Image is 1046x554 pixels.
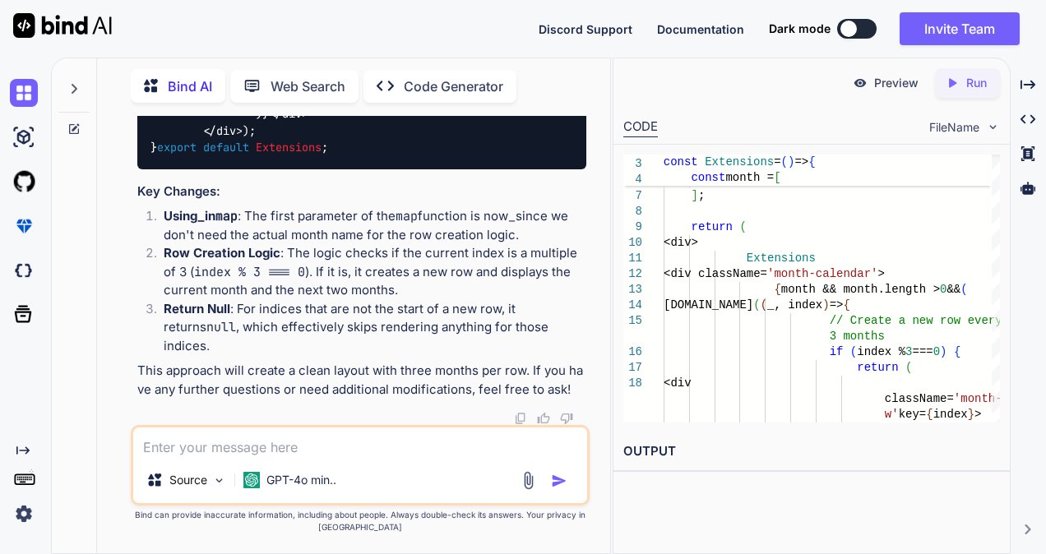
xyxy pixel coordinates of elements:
span: ( [781,155,788,169]
span: Extensions [256,140,322,155]
span: ( [739,220,746,233]
span: key= [898,408,926,421]
strong: Using in [164,208,238,224]
p: Run [966,75,987,91]
span: div [282,107,302,122]
img: Pick Models [212,473,226,487]
button: Discord Support [539,21,632,38]
img: like [537,412,550,425]
div: 7 [623,188,642,204]
span: const [664,155,698,169]
span: div [216,123,236,138]
span: export [157,140,197,155]
span: index [933,408,967,421]
img: preview [853,76,868,90]
strong: Row Creation Logic [164,245,280,261]
code: index % 3 === 0 [194,264,305,280]
img: Bind AI [13,13,112,38]
span: <div [664,376,692,390]
code: map [396,208,418,224]
div: 9 [623,219,642,235]
span: === [912,345,933,358]
span: = [774,155,780,169]
p: Source [169,472,207,488]
p: GPT-4o min.. [266,472,336,488]
p: Web Search [271,76,345,96]
img: chevron down [986,120,1000,134]
span: > [877,267,884,280]
span: } [967,408,974,421]
code: map [215,208,238,224]
div: 11 [623,251,642,266]
span: { [843,298,849,312]
span: , [816,173,822,187]
span: return [857,361,898,374]
span: [DOMAIN_NAME] [664,298,753,312]
h2: OUTPUT [613,432,1010,471]
span: ) [940,345,946,358]
span: Extensions [747,252,816,265]
span: => [794,155,808,169]
span: , [940,173,946,187]
span: { [774,283,780,296]
p: Bind AI [168,76,212,96]
span: "NOV" [905,173,940,187]
div: 12 [623,266,642,282]
img: icon [551,473,567,489]
h3: Key Changes: [137,182,586,201]
span: 0 [940,283,946,296]
span: 4 [623,172,642,187]
img: dislike [560,412,573,425]
span: , [857,173,863,187]
span: Documentation [657,22,744,36]
img: darkCloudIdeIcon [10,256,38,284]
span: 'month-calendar' [767,267,877,280]
span: </ > [203,123,243,138]
span: Discord Support [539,22,632,36]
span: ( [960,283,967,296]
img: chat [10,79,38,107]
img: GPT-4o mini [243,472,260,488]
span: index % [857,345,905,358]
span: ] [691,189,697,202]
span: ; [698,189,705,202]
span: month = [725,171,774,184]
div: CODE [623,118,658,137]
span: 3 [905,345,912,358]
span: "SEP" [822,173,857,187]
p: Preview [874,75,919,91]
strong: Return Null [164,301,230,316]
span: 'month-ro [954,392,1016,405]
span: { [808,155,815,169]
span: const [691,171,725,184]
span: ( [905,361,912,374]
div: 10 [623,235,642,251]
span: 3 months [829,330,884,343]
span: _, index [767,298,822,312]
span: , [774,173,780,187]
span: ( [760,298,766,312]
img: premium [10,212,38,240]
li: : The first parameter of the function is now since we don't need the actual month name for the ro... [150,207,586,244]
span: 3 [623,156,642,172]
span: ) [788,155,794,169]
span: { [926,408,933,421]
code: _ [508,208,516,224]
span: 0 [933,345,939,358]
span: <div> [664,236,698,249]
p: Bind can provide inaccurate information, including about people. Always double-check its answers.... [131,509,590,533]
span: default [203,140,249,155]
img: attachment [519,471,538,490]
span: Dark mode [769,21,831,37]
div: 14 [623,298,642,313]
span: => [829,298,843,312]
p: This approach will create a clean layout with three months per row. If you have any further quest... [137,362,586,399]
img: copy [514,412,527,425]
span: month && month.length > [781,283,940,296]
button: Documentation [657,21,744,38]
span: ( [753,298,760,312]
span: className= [885,392,954,405]
div: 8 [623,204,642,219]
button: Invite Team [900,12,1020,45]
span: </ > [269,107,308,122]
